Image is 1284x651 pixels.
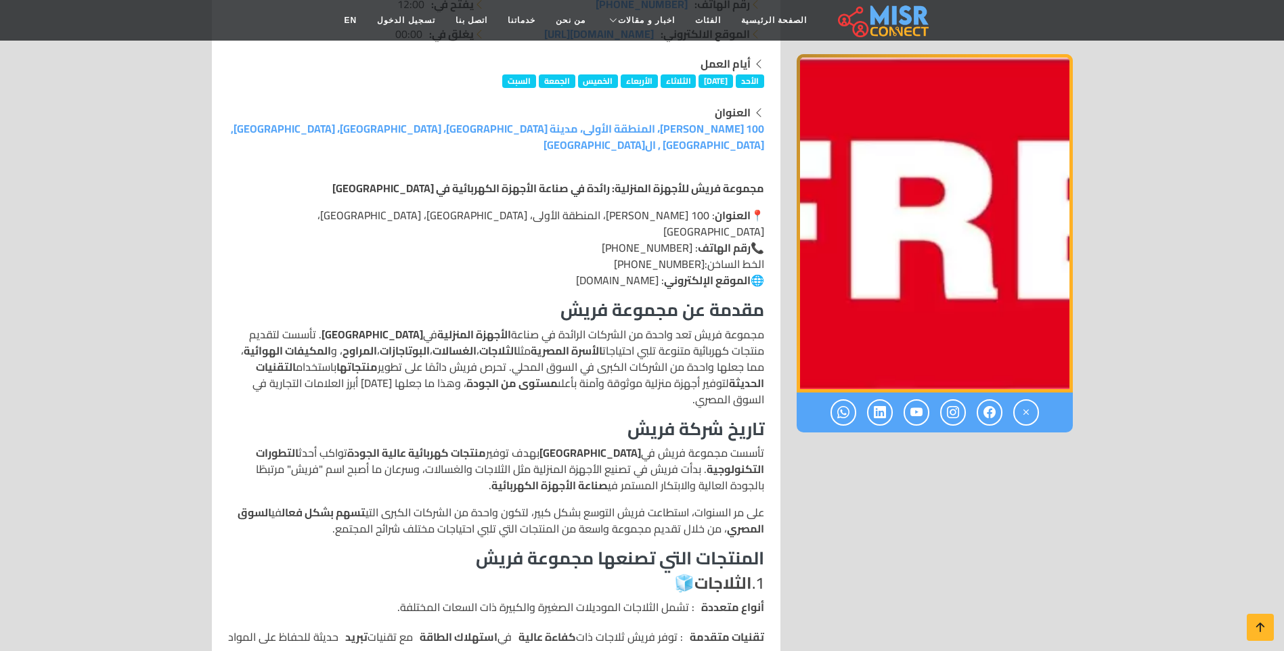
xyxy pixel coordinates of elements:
span: الخميس [578,74,619,88]
strong: الثلاجات [479,340,517,361]
a: الصفحة الرئيسية [731,7,817,33]
strong: الأسرة المصرية [531,340,602,361]
strong: مجموعة فريش للأجهزة المنزلية: رائدة في صناعة الأجهزة الكهربائية في [GEOGRAPHIC_DATA] [332,178,764,198]
strong: الأجهزة المنزلية [437,324,511,344]
strong: أنواع متعددة [701,599,764,615]
strong: الموقع الإلكتروني [664,270,751,290]
p: على مر السنوات، استطاعت فريش التوسع بشكل كبير، لتكون واحدة من الشركات الكبرى التي في ، من خلال تق... [228,504,764,537]
a: الفئات [685,7,731,33]
strong: [GEOGRAPHIC_DATA] [322,324,423,344]
strong: تسهم بشكل فعال [282,502,366,522]
a: EN [334,7,368,33]
strong: رقم الهاتف [698,238,751,258]
h3: المنتجات التي تصنعها مجموعة فريش [228,547,764,568]
a: 100 [PERSON_NAME]، المنطقة الأولى، مدينة [GEOGRAPHIC_DATA]، [GEOGRAPHIC_DATA]، [GEOGRAPHIC_DATA],... [231,118,764,155]
strong: الثلاجات [694,568,752,598]
strong: [GEOGRAPHIC_DATA] [539,443,641,463]
h3: مقدمة عن مجموعة فريش [228,299,764,320]
strong: منتجاتها [336,357,378,377]
a: تسجيل الدخول [367,7,445,33]
strong: التطورات التكنولوجية [256,443,764,479]
h4: 1. 🧊 [228,574,764,593]
strong: التقنيات الحديثة [256,357,764,393]
strong: تقنيات متقدمة [690,629,764,645]
li: : توفر فريش ثلاجات ذات في مع تقنيات حديثة للحفاظ على المواد الغذائية بأفضل شكل ممكن. [228,629,764,645]
strong: المراوح [342,340,377,361]
a: اتصل بنا [445,7,497,33]
strong: مستوى من الجودة [466,373,558,393]
strong: منتجات كهربائية عالية الجودة [347,443,486,463]
span: الأحد [736,74,764,88]
span: [DATE] [699,74,733,88]
p: تأسست مجموعة فريش في بهدف توفير تواكب أحدث . بدأت فريش في تصنيع الأجهزة المنزلية مثل الثلاجات وال... [228,445,764,493]
span: السبت [502,74,536,88]
span: الأربعاء [621,74,658,88]
strong: صناعة الأجهزة الكهربائية [491,475,608,495]
strong: استهلاك الطاقة [420,629,497,645]
strong: تبريد [345,629,368,645]
span: الجمعة [539,74,575,88]
img: مجموعة فريش للأجهزة المنزلية [797,54,1073,392]
a: خدماتنا [497,7,546,33]
div: 1 / 1 [797,54,1073,392]
a: من نحن [546,7,596,33]
strong: السوق المصري [238,502,764,539]
strong: كفاءة عالية [518,629,576,645]
strong: البوتاجازات [380,340,430,361]
strong: المكيفات الهوائية [244,340,331,361]
strong: العنوان [715,205,751,225]
strong: أيام العمل [701,53,751,74]
a: اخبار و مقالات [596,7,685,33]
span: اخبار و مقالات [618,14,675,26]
strong: الغسالات [433,340,477,361]
p: 📍 : 100 [PERSON_NAME]، المنطقة الأولى، [GEOGRAPHIC_DATA]، [GEOGRAPHIC_DATA]، [GEOGRAPHIC_DATA] 📞 ... [228,207,764,288]
h3: تاريخ شركة فريش [228,418,764,439]
li: : تشمل الثلاجات الموديلات الصغيرة والكبيرة ذات السعات المختلفة. [228,599,764,615]
strong: العنوان [715,102,751,122]
p: مجموعة فريش تعد واحدة من الشركات الرائدة في صناعة في . تأسست لتقديم منتجات كهربائية متنوعة تلبي ا... [228,326,764,407]
img: main.misr_connect [838,3,929,37]
span: الثلاثاء [661,74,696,88]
